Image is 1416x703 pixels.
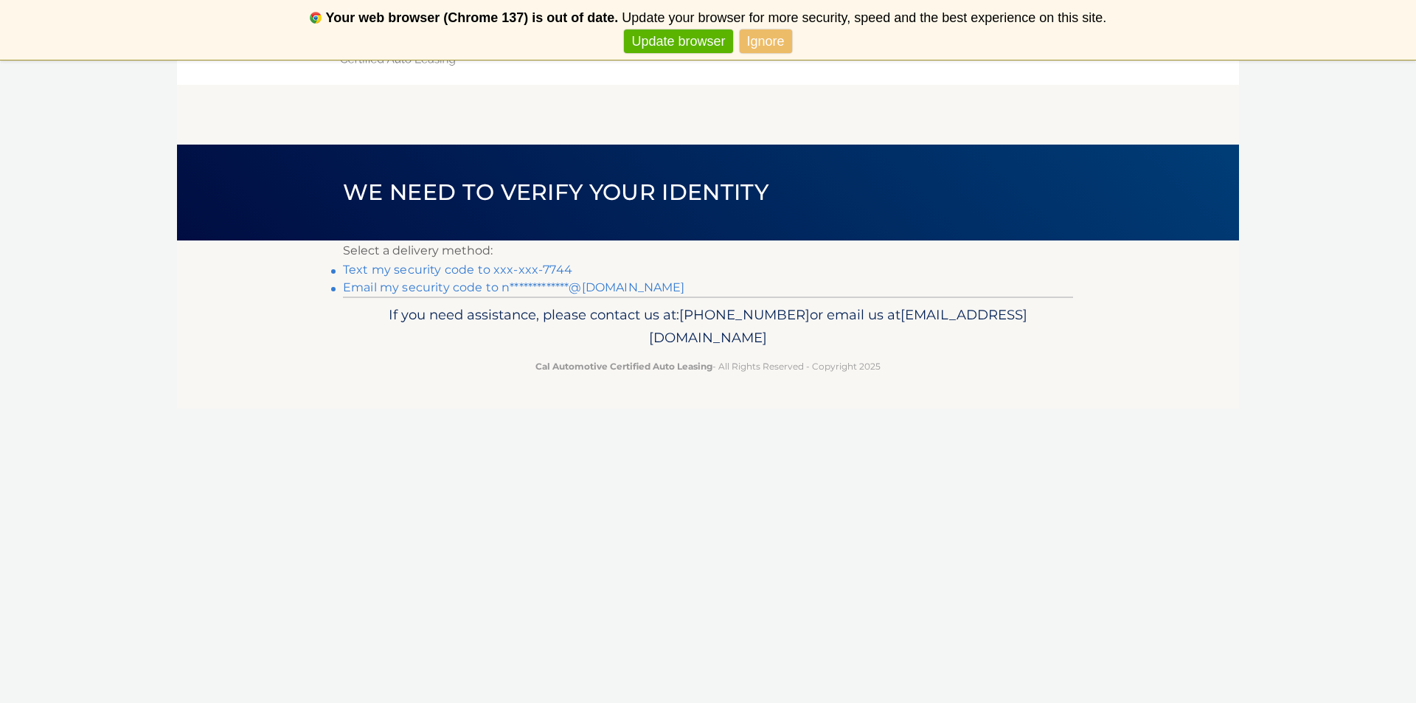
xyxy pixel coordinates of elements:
[622,10,1106,25] span: Update your browser for more security, speed and the best experience on this site.
[353,303,1063,350] p: If you need assistance, please contact us at: or email us at
[326,10,619,25] b: Your web browser (Chrome 137) is out of date.
[343,179,768,206] span: We need to verify your identity
[343,263,572,277] a: Text my security code to xxx-xxx-7744
[624,30,732,54] a: Update browser
[353,359,1063,374] p: - All Rights Reserved - Copyright 2025
[535,361,712,372] strong: Cal Automotive Certified Auto Leasing
[343,240,1073,261] p: Select a delivery method:
[679,306,810,323] span: [PHONE_NUMBER]
[740,30,792,54] a: Ignore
